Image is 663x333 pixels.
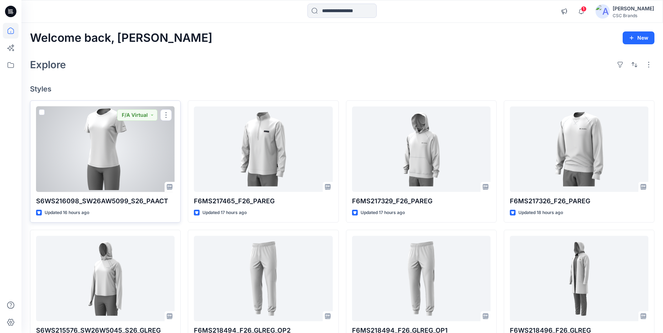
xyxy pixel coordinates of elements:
p: Updated 18 hours ago [518,209,563,217]
div: CSC Brands [613,13,654,18]
a: F6MS217465_F26_PAREG [194,106,332,192]
p: Updated 17 hours ago [361,209,405,217]
a: F6MS218494_F26_GLREG_OP1 [352,236,491,321]
img: avatar [596,4,610,19]
p: Updated 17 hours ago [202,209,247,217]
span: 1 [581,6,587,12]
a: F6MS217329_F26_PAREG [352,106,491,192]
p: Updated 16 hours ago [45,209,89,217]
a: S6WS216098_SW26AW5099_S26_PAACT [36,106,175,192]
button: New [623,31,654,44]
p: F6MS217326_F26_PAREG [510,196,648,206]
h2: Explore [30,59,66,70]
h2: Welcome back, [PERSON_NAME] [30,31,212,45]
a: F6MS217326_F26_PAREG [510,106,648,192]
a: F6MS218494_F26_GLREG_OP2 [194,236,332,321]
p: S6WS216098_SW26AW5099_S26_PAACT [36,196,175,206]
div: [PERSON_NAME] [613,4,654,13]
p: F6MS217465_F26_PAREG [194,196,332,206]
a: S6WS215576_SW26W5045_S26_GLREG [36,236,175,321]
a: F6WS218496_F26_GLREG [510,236,648,321]
h4: Styles [30,85,654,93]
p: F6MS217329_F26_PAREG [352,196,491,206]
